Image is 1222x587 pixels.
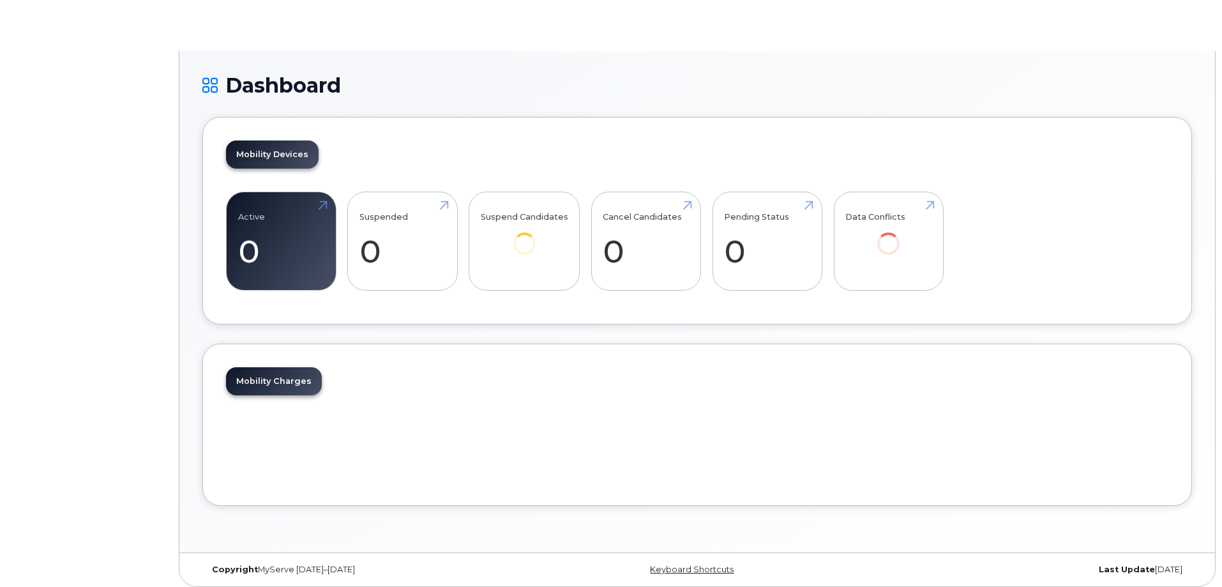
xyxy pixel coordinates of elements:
[1099,565,1155,574] strong: Last Update
[226,367,322,395] a: Mobility Charges
[359,199,446,284] a: Suspended 0
[845,199,932,273] a: Data Conflicts
[724,199,810,284] a: Pending Status 0
[226,141,319,169] a: Mobility Devices
[650,565,734,574] a: Keyboard Shortcuts
[862,565,1192,575] div: [DATE]
[212,565,258,574] strong: Copyright
[238,199,324,284] a: Active 0
[481,212,568,222] h4: Suspend Candidates
[603,199,689,284] a: Cancel Candidates 0
[202,74,1192,96] h1: Dashboard
[202,565,532,575] div: MyServe [DATE]–[DATE]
